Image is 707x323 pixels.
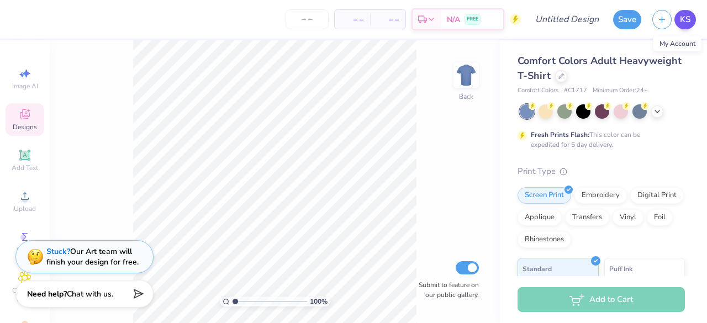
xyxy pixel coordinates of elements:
div: Digital Print [630,187,684,204]
span: Image AI [12,82,38,91]
div: Screen Print [518,187,571,204]
strong: Stuck? [46,246,70,257]
span: N/A [447,14,460,25]
button: Save [613,10,641,29]
strong: Fresh Prints Flash: [531,130,589,139]
span: Standard [523,263,552,274]
div: Foil [647,209,673,226]
div: My Account [653,36,701,51]
span: Puff Ink [609,263,632,274]
span: – – [341,14,363,25]
span: FREE [467,15,478,23]
input: – – [286,9,329,29]
span: 100 % [310,296,328,306]
strong: Need help? [27,289,67,299]
span: Designs [13,123,37,131]
span: – – [377,14,399,25]
div: Transfers [565,209,609,226]
span: Upload [14,204,36,213]
div: Print Type [518,165,685,178]
div: This color can be expedited for 5 day delivery. [531,130,667,150]
div: Vinyl [613,209,643,226]
label: Submit to feature on our public gallery. [413,280,479,300]
img: Back [455,64,477,86]
span: Add Text [12,163,38,172]
span: Clipart & logos [6,286,44,304]
div: Back [459,92,473,102]
span: Minimum Order: 24 + [593,86,648,96]
span: KS [680,13,690,26]
a: KS [674,10,696,29]
input: Untitled Design [526,8,608,30]
span: Chat with us. [67,289,113,299]
span: Comfort Colors [518,86,558,96]
span: Comfort Colors Adult Heavyweight T-Shirt [518,54,682,82]
span: # C1717 [564,86,587,96]
div: Our Art team will finish your design for free. [46,246,139,267]
div: Applique [518,209,562,226]
div: Rhinestones [518,231,571,248]
div: Embroidery [574,187,627,204]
